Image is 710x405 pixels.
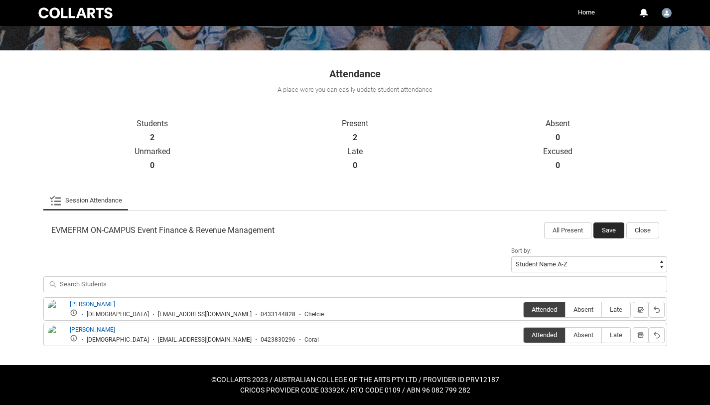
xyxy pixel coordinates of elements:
span: Attended [524,331,565,339]
span: Late [602,306,630,313]
strong: 0 [556,133,560,143]
div: Chelcie [304,311,324,318]
a: Home [575,5,597,20]
strong: 0 [353,161,357,171]
button: Reset [649,327,665,343]
div: 0423830296 [261,336,295,344]
span: Sort by: [511,247,532,254]
span: EVMEFRM ON-CAMPUS Event Finance & Revenue Management [51,225,275,235]
strong: 0 [556,161,560,171]
img: Coral Johnson [48,325,64,347]
p: Late [254,147,456,157]
span: Late [602,331,630,339]
div: [DEMOGRAPHIC_DATA] [87,336,149,344]
p: Unmarked [51,147,254,157]
strong: 0 [150,161,154,171]
div: Coral [304,336,319,344]
li: Session Attendance [43,191,128,210]
button: All Present [544,222,591,238]
button: Close [626,222,659,238]
p: Excused [456,147,659,157]
p: Present [254,119,456,129]
span: Attendance [329,68,381,80]
a: [PERSON_NAME] [70,301,115,308]
div: A place were you can easily update student attendance [42,85,668,95]
input: Search Students [43,276,667,292]
div: [EMAIL_ADDRESS][DOMAIN_NAME] [158,336,252,344]
strong: 2 [150,133,154,143]
button: Notes [633,327,649,343]
p: Students [51,119,254,129]
button: Notes [633,302,649,318]
p: Absent [456,119,659,129]
a: [PERSON_NAME] [70,326,115,333]
span: Attended [524,306,565,313]
button: Reset [649,302,665,318]
span: Absent [566,306,601,313]
button: Save [593,222,624,238]
strong: 2 [353,133,357,143]
div: [DEMOGRAPHIC_DATA] [87,311,149,318]
div: 0433144828 [261,311,295,318]
span: Absent [566,331,601,339]
img: Jarrad.Thessman [662,8,672,18]
div: [EMAIL_ADDRESS][DOMAIN_NAME] [158,311,252,318]
a: Session Attendance [49,191,122,210]
button: User Profile Jarrad.Thessman [659,4,674,20]
img: Chelcie Keenan [48,300,64,322]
